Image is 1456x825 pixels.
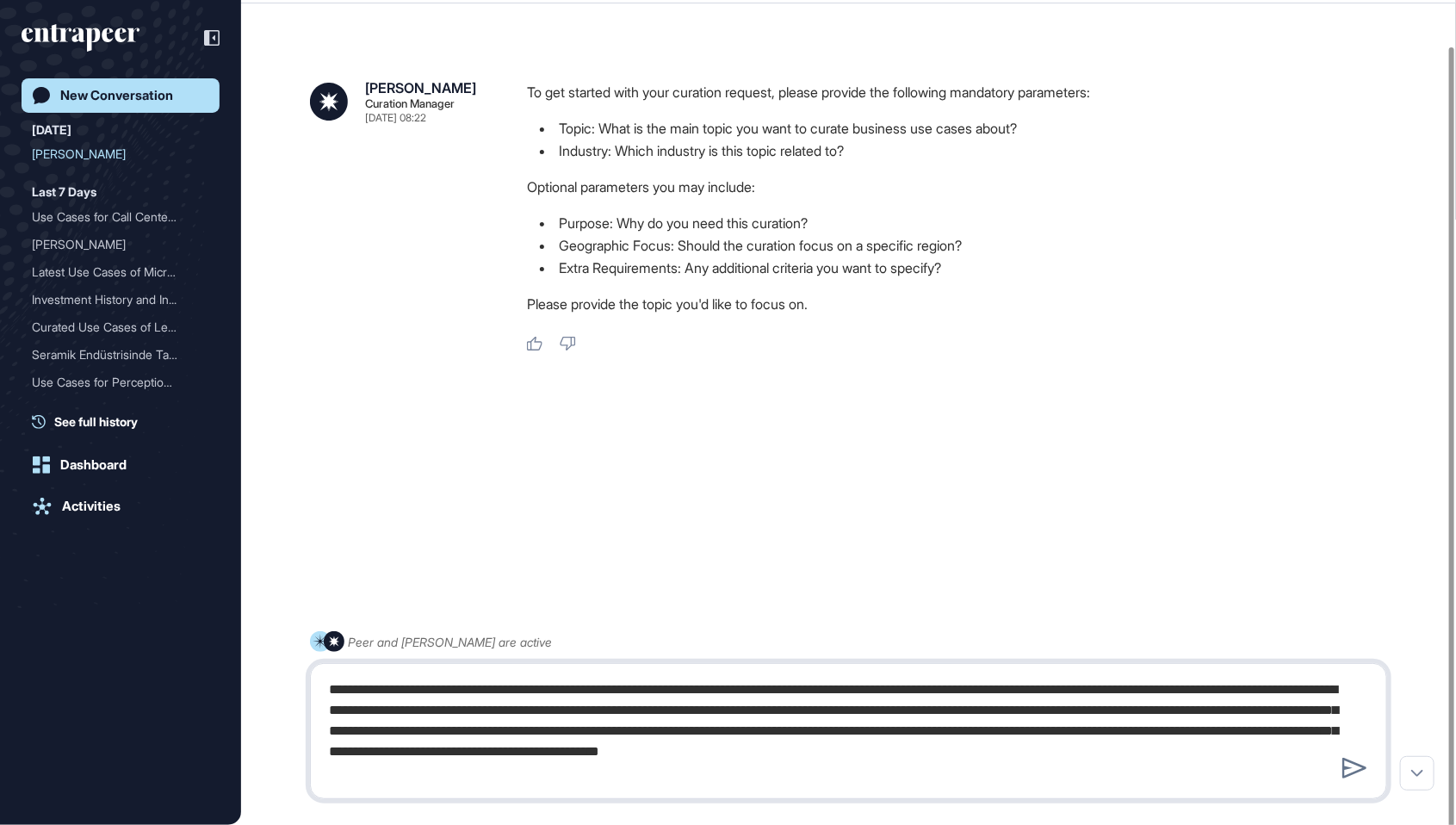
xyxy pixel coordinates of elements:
div: Investment History and In... [32,286,195,313]
div: [PERSON_NAME] [365,81,476,95]
div: Curation Manager [365,98,455,109]
div: Use Cases for Perception-Based Navigation Systems Utilizing Onboard Sensors and V2X Communication [32,369,209,396]
p: Please provide the topic you'd like to focus on. [527,293,1401,315]
div: Curie [32,231,209,258]
div: Curated Use Cases of Legal Tech Service Providers in Turkey [32,313,209,341]
div: Use Cases for Perception-... [32,369,195,396]
div: Use Cases for Call Center... [32,203,195,231]
div: Seramik Endüstrisinde Talep Tahminleme Problemini Çözmek İçin Use Case Örnekleri [32,341,209,369]
div: Latest Use Cases of Microservices Architecture in Fintech Companies [32,258,209,286]
li: Topic: What is the main topic you want to curate business use cases about? [527,117,1401,140]
a: See full history [32,412,220,431]
div: [PERSON_NAME] [32,140,195,168]
div: [DATE] [32,120,71,140]
li: Extra Requirements: Any additional criteria you want to specify? [527,257,1401,279]
div: New Thread [32,396,209,424]
a: New Conversation [22,78,220,113]
div: Activities [62,499,121,514]
div: Peer and [PERSON_NAME] are active [349,631,553,653]
div: entrapeer-logo [22,24,139,52]
div: New Conversation [60,88,173,103]
div: Last 7 Days [32,182,96,202]
div: [PERSON_NAME] [32,231,195,258]
div: Latest Use Cases of Micro... [32,258,195,286]
div: New Thread [32,396,195,424]
p: To get started with your curation request, please provide the following mandatory parameters: [527,81,1401,103]
div: Dashboard [60,457,127,473]
li: Industry: Which industry is this topic related to? [527,140,1401,162]
li: Geographic Focus: Should the curation focus on a specific region? [527,234,1401,257]
div: Use Cases for Call Center Operations Outsourcing Partners and Customer Service Strategy of AT&T [32,203,209,231]
li: Purpose: Why do you need this curation? [527,212,1401,234]
div: Seramik Endüstrisinde Tal... [32,341,195,369]
div: Curie [32,140,209,168]
p: Optional parameters you may include: [527,176,1401,198]
div: [DATE] 08:22 [365,113,426,123]
div: Curated Use Cases of Lega... [32,313,195,341]
span: See full history [54,412,138,431]
a: Activities [22,489,220,524]
a: Dashboard [22,448,220,482]
div: Investment History and Investor Information for Wemolo GmbH [32,286,209,313]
